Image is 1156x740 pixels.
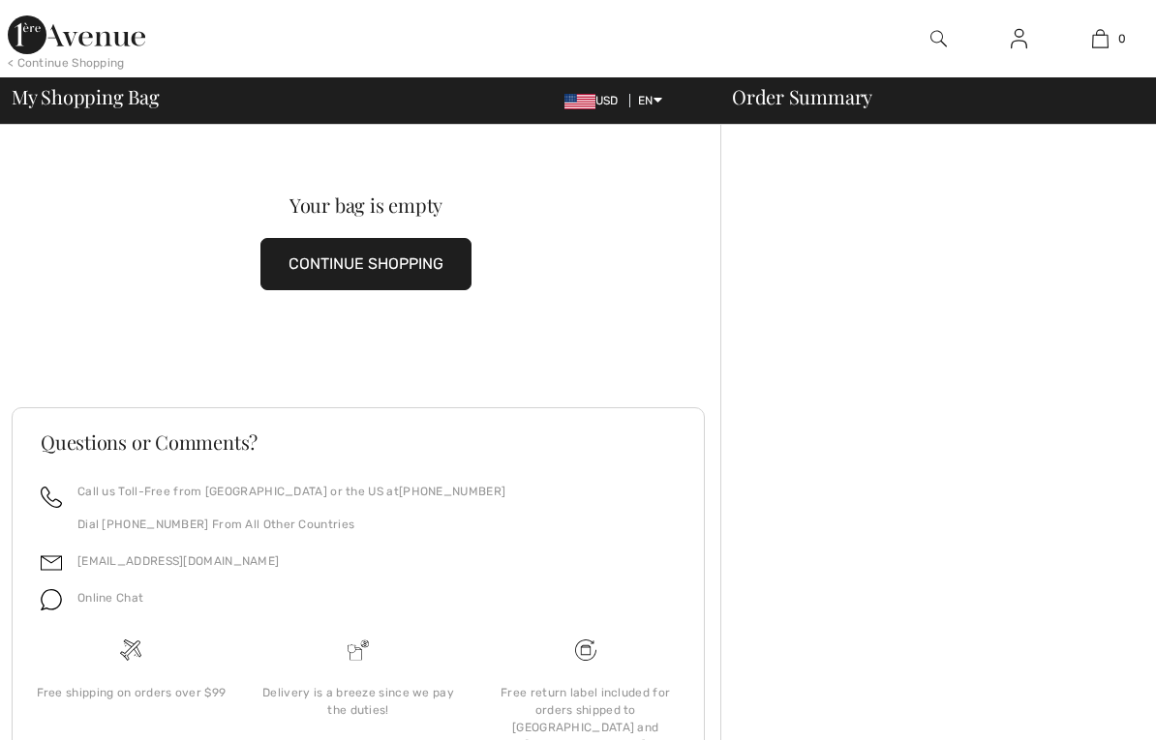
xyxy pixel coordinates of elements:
[564,94,595,109] img: US Dollar
[47,195,685,215] div: Your bag is empty
[41,552,62,574] img: email
[1060,27,1140,50] a: 0
[260,238,472,290] button: CONTINUE SHOPPING
[348,639,369,661] img: Delivery is a breeze since we pay the duties!
[1118,30,1126,47] span: 0
[77,554,279,568] a: [EMAIL_ADDRESS][DOMAIN_NAME]
[77,516,505,533] p: Dial [PHONE_NUMBER] From All Other Countries
[995,27,1043,51] a: Sign In
[77,591,143,605] span: Online Chat
[77,483,505,500] p: Call us Toll-Free from [GEOGRAPHIC_DATA] or the US at
[1011,27,1027,50] img: My Info
[930,27,947,50] img: search the website
[709,87,1144,106] div: Order Summary
[120,639,141,661] img: Free shipping on orders over $99
[33,684,229,701] div: Free shipping on orders over $99
[8,54,125,72] div: < Continue Shopping
[12,87,160,106] span: My Shopping Bag
[564,94,626,107] span: USD
[638,94,662,107] span: EN
[41,589,62,610] img: chat
[575,639,596,661] img: Free shipping on orders over $99
[1092,27,1109,50] img: My Bag
[41,487,62,508] img: call
[260,684,457,719] div: Delivery is a breeze since we pay the duties!
[8,15,145,54] img: 1ère Avenue
[399,485,505,498] a: [PHONE_NUMBER]
[41,432,676,452] h3: Questions or Comments?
